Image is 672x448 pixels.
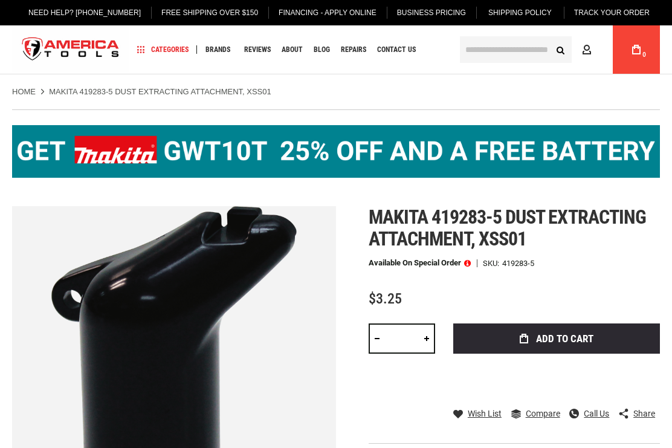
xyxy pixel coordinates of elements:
img: BOGO: Buy the Makita® XGT IMpact Wrench (GWT10T), get the BL4040 4ah Battery FREE! [12,125,660,178]
p: Available on Special Order [369,259,471,267]
button: Add to Cart [453,323,660,354]
a: Categories [132,42,194,58]
a: Home [12,86,36,97]
span: Repairs [341,46,366,53]
a: Compare [511,408,560,419]
span: Wish List [468,409,502,418]
a: Call Us [569,408,609,419]
a: About [276,42,308,58]
span: Add to Cart [536,334,593,344]
div: 419283-5 [502,259,534,267]
button: Search [549,38,572,61]
a: 0 [625,25,648,74]
span: 0 [642,51,646,58]
a: Brands [200,42,236,58]
span: Call Us [584,409,609,418]
span: Reviews [244,46,271,53]
a: Reviews [239,42,276,58]
a: Blog [308,42,335,58]
span: About [282,46,303,53]
iframe: Secure express checkout frame [451,357,662,392]
span: Blog [314,46,330,53]
span: Contact Us [377,46,416,53]
span: Categories [137,45,189,54]
a: store logo [12,27,129,73]
a: Contact Us [372,42,421,58]
img: America Tools [12,27,129,73]
span: Share [633,409,655,418]
a: Wish List [453,408,502,419]
a: Repairs [335,42,372,58]
span: Brands [205,46,230,53]
span: Shipping Policy [488,8,552,17]
strong: SKU [483,259,502,267]
span: Makita 419283-5 dust extracting attachment, xss01 [369,206,646,250]
span: $3.25 [369,290,402,307]
span: Compare [526,409,560,418]
strong: MAKITA 419283-5 DUST EXTRACTING ATTACHMENT, XSS01 [49,87,271,96]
